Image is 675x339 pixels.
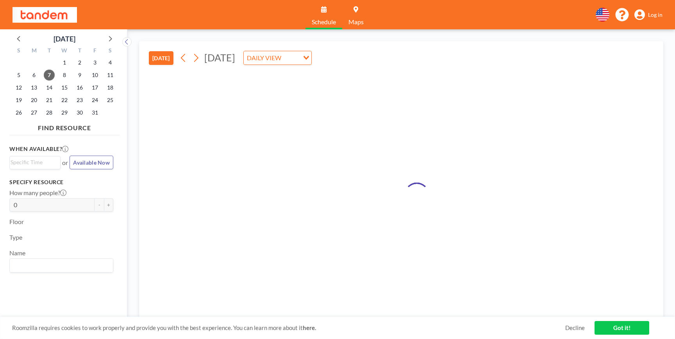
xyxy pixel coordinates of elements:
[648,11,662,18] span: Log in
[42,46,57,56] div: T
[44,82,55,93] span: Tuesday, October 14, 2025
[303,324,316,331] a: here.
[95,198,104,212] button: -
[10,259,113,272] div: Search for option
[13,70,24,81] span: Sunday, October 5, 2025
[204,52,235,63] span: [DATE]
[105,82,116,93] span: Saturday, October 18, 2025
[59,70,70,81] span: Wednesday, October 8, 2025
[11,158,56,167] input: Search for option
[73,159,110,166] span: Available Now
[12,7,77,23] img: organization-logo
[44,107,55,118] span: Tuesday, October 28, 2025
[9,218,24,226] label: Floor
[72,46,87,56] div: T
[59,107,70,118] span: Wednesday, October 29, 2025
[89,107,100,118] span: Friday, October 31, 2025
[74,95,85,106] span: Thursday, October 23, 2025
[29,107,39,118] span: Monday, October 27, 2025
[11,46,27,56] div: S
[29,82,39,93] span: Monday, October 13, 2025
[9,189,66,197] label: How many people?
[12,324,565,332] span: Roomzilla requires cookies to work properly and provide you with the best experience. You can lea...
[59,57,70,68] span: Wednesday, October 1, 2025
[9,179,113,186] h3: Specify resource
[89,95,100,106] span: Friday, October 24, 2025
[149,51,173,65] button: [DATE]
[13,82,24,93] span: Sunday, October 12, 2025
[89,82,100,93] span: Friday, October 17, 2025
[27,46,42,56] div: M
[29,95,39,106] span: Monday, October 20, 2025
[87,46,102,56] div: F
[9,233,22,241] label: Type
[29,70,39,81] span: Monday, October 6, 2025
[59,82,70,93] span: Wednesday, October 15, 2025
[74,57,85,68] span: Thursday, October 2, 2025
[44,70,55,81] span: Tuesday, October 7, 2025
[89,70,100,81] span: Friday, October 10, 2025
[74,70,85,81] span: Thursday, October 9, 2025
[70,156,113,169] button: Available Now
[10,156,60,168] div: Search for option
[57,46,72,56] div: W
[74,82,85,93] span: Thursday, October 16, 2025
[44,95,55,106] span: Tuesday, October 21, 2025
[9,121,120,132] h4: FIND RESOURCE
[54,33,75,44] div: [DATE]
[312,19,336,25] span: Schedule
[105,57,116,68] span: Saturday, October 4, 2025
[9,249,25,257] label: Name
[105,70,116,81] span: Saturday, October 11, 2025
[634,9,662,20] a: Log in
[565,324,585,332] a: Decline
[348,19,364,25] span: Maps
[11,260,109,271] input: Search for option
[244,51,311,65] div: Search for option
[89,57,100,68] span: Friday, October 3, 2025
[13,107,24,118] span: Sunday, October 26, 2025
[245,53,283,63] span: DAILY VIEW
[104,198,113,212] button: +
[102,46,118,56] div: S
[74,107,85,118] span: Thursday, October 30, 2025
[595,321,649,335] a: Got it!
[59,95,70,106] span: Wednesday, October 22, 2025
[284,53,298,63] input: Search for option
[13,95,24,106] span: Sunday, October 19, 2025
[105,95,116,106] span: Saturday, October 25, 2025
[62,159,68,167] span: or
